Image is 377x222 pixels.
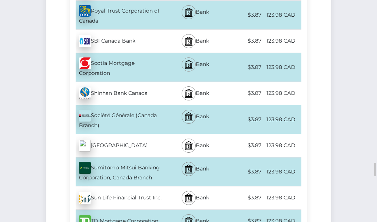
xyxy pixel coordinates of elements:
[79,87,91,99] img: 2Q==
[224,163,263,180] div: $3.87
[70,105,166,134] div: Société Générale (Canada Branch)
[224,59,263,76] div: $3.87
[263,7,301,23] div: 123.98 CAD
[184,37,193,46] img: bank.svg
[70,135,166,156] div: [GEOGRAPHIC_DATA]
[166,134,224,157] div: Bank
[79,110,91,122] img: AbNV1DfzAU81AAAAAElFTkSuQmCC
[70,158,166,186] div: Sumitomo Mitsui Banking Corporation, Canada Branch
[79,5,91,17] img: Av8HW5VV252Rp1MAAAAASUVORK5CYII=
[79,162,91,174] img: nZLEMAiQQGbAoq3gESCDi+ZwslkGABCIDFmUVjwAJRDyfk8UyCJBAZMCirOIR+H8FCFLETj756gAAAABJRU5ErkJggg==
[224,137,263,154] div: $3.87
[70,31,166,52] div: SBI Canada Bank
[224,33,263,49] div: $3.87
[263,137,301,154] div: 123.98 CAD
[166,158,224,186] div: Bank
[79,35,91,47] img: CwU7Ly35QXAAAAAASUVORK5CYII=
[166,186,224,209] div: Bank
[184,60,193,69] img: bank.svg
[184,112,193,121] img: bank.svg
[184,193,193,202] img: bank.svg
[224,85,263,102] div: $3.87
[79,57,91,69] img: wE+mulf6g5CygAAAABJRU5ErkJggg==
[166,30,224,53] div: Bank
[184,8,193,17] img: bank.svg
[70,83,166,104] div: Shinhan Bank Canada
[70,188,166,208] div: Sun Life Financial Trust Inc.
[263,85,301,102] div: 123.98 CAD
[224,189,263,206] div: $3.87
[184,89,193,98] img: bank.svg
[263,163,301,180] div: 123.98 CAD
[166,105,224,134] div: Bank
[224,7,263,23] div: $3.87
[263,33,301,49] div: 123.98 CAD
[70,1,166,29] div: Royal Trust Corporation of Canada
[166,82,224,105] div: Bank
[79,192,91,204] img: wFNu8JYpEzssQAAAABJRU5ErkJggg==
[224,111,263,128] div: $3.87
[184,165,193,173] img: bank.svg
[263,111,301,128] div: 123.98 CAD
[166,53,224,82] div: Bank
[166,1,224,29] div: Bank
[263,189,301,206] div: 123.98 CAD
[79,140,91,152] img: png;base64,PD94bWwgdmVyc2lvbj0iMS4wIiBlbmNvZGluZz0iVVRGLTgiPz4KPHN2ZyB4bWxucz0iaHR0cDovL3d3dy53My...
[70,53,166,82] div: Scotia Mortgage Corporation
[184,141,193,150] img: bank.svg
[263,59,301,76] div: 123.98 CAD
